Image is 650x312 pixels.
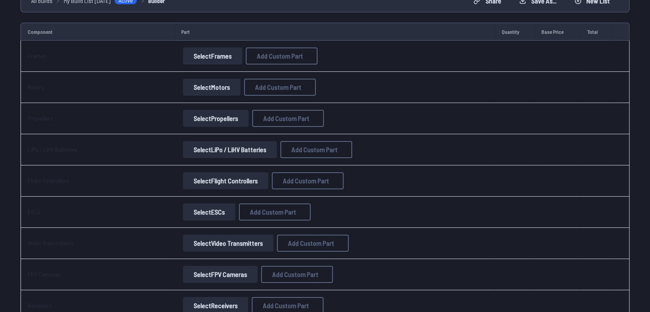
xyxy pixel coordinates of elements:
a: SelectLiPo / LiHV Batteries [181,141,279,158]
button: SelectESCs [183,203,235,221]
a: Receivers [28,302,52,309]
button: Add Custom Part [272,172,344,189]
a: ESCs [28,208,41,215]
button: SelectVideo Transmitters [183,235,274,252]
button: SelectFPV Cameras [183,266,258,283]
button: Add Custom Part [252,110,324,127]
a: Propellers [28,115,53,122]
a: SelectFPV Cameras [181,266,259,283]
span: Add Custom Part [291,146,338,153]
button: SelectMotors [183,79,241,96]
a: FPV Cameras [28,271,61,278]
a: SelectPropellers [181,110,250,127]
a: Motors [28,83,44,91]
span: Add Custom Part [257,53,303,59]
button: SelectPropellers [183,110,249,127]
button: Add Custom Part [246,47,318,65]
a: SelectVideo Transmitters [181,235,275,252]
button: Add Custom Part [277,235,349,252]
a: SelectFlight Controllers [181,172,270,189]
button: Add Custom Part [244,79,316,96]
td: Part [174,23,495,41]
a: Video Transmitters [28,239,74,247]
button: Add Custom Part [280,141,352,158]
span: Add Custom Part [255,84,301,91]
td: Quantity [495,23,535,41]
td: Component [21,23,174,41]
button: SelectFrames [183,47,242,65]
td: Base Price [535,23,580,41]
button: SelectLiPo / LiHV Batteries [183,141,277,158]
span: Add Custom Part [263,302,309,309]
span: Add Custom Part [263,115,309,122]
span: Add Custom Part [250,209,296,215]
span: Add Custom Part [283,177,329,184]
button: Add Custom Part [261,266,333,283]
a: LiPo / LiHV Batteries [28,146,77,153]
span: Add Custom Part [272,271,318,278]
a: SelectESCs [181,203,237,221]
a: Frames [28,52,47,59]
a: SelectFrames [181,47,244,65]
button: SelectFlight Controllers [183,172,268,189]
a: Flight Controllers [28,177,69,184]
td: Total [580,23,612,41]
span: Add Custom Part [288,240,334,247]
a: SelectMotors [181,79,242,96]
button: Add Custom Part [239,203,311,221]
